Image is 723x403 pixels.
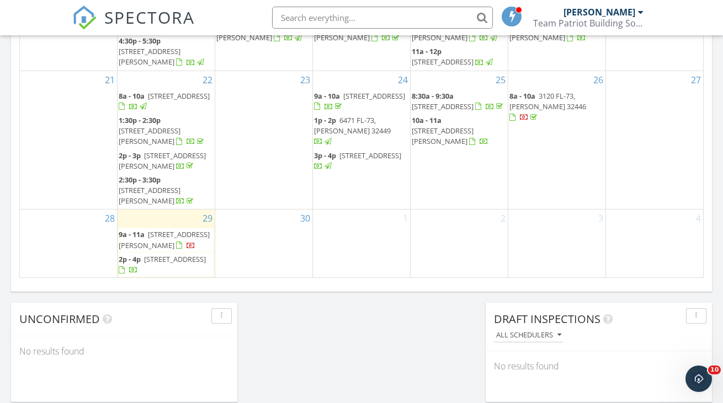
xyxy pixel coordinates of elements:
[119,229,210,250] span: [STREET_ADDRESS][PERSON_NAME]
[689,71,703,89] a: Go to September 27, 2025
[314,151,401,171] a: 3p - 4p [STREET_ADDRESS]
[119,228,214,252] a: 9a - 11a [STREET_ADDRESS][PERSON_NAME]
[314,90,409,114] a: 9a - 10a [STREET_ADDRESS]
[103,209,117,227] a: Go to September 28, 2025
[508,71,605,209] td: Go to September 26, 2025
[314,151,336,160] span: 3p - 4p
[200,71,215,89] a: Go to September 22, 2025
[412,46,442,56] span: 11a - 12p
[200,209,215,227] a: Go to September 29, 2025
[298,209,312,227] a: Go to September 30, 2025
[509,91,586,122] a: 8a - 10a 3120 FL-73, [PERSON_NAME] 32446
[401,209,410,227] a: Go to October 1, 2025
[509,91,535,101] span: 8a - 10a
[314,115,336,125] span: 1p - 2p
[298,71,312,89] a: Go to September 23, 2025
[412,115,442,125] span: 10a - 11a
[410,209,508,278] td: Go to October 2, 2025
[119,36,206,67] a: 4:30p - 5:30p [STREET_ADDRESS][PERSON_NAME]
[20,209,118,278] td: Go to September 28, 2025
[412,126,474,146] span: [STREET_ADDRESS][PERSON_NAME]
[509,90,604,125] a: 8a - 10a 3120 FL-73, [PERSON_NAME] 32446
[72,6,97,30] img: The Best Home Inspection Software - Spectora
[508,209,605,278] td: Go to October 3, 2025
[119,115,161,125] span: 1:30p - 2:30p
[486,351,712,381] div: No results found
[314,115,391,146] a: 1p - 2p 6471 FL-73, [PERSON_NAME] 32449
[314,91,405,111] a: 9a - 10a [STREET_ADDRESS]
[119,254,206,275] a: 2p - 4p [STREET_ADDRESS]
[412,57,474,67] span: [STREET_ADDRESS]
[119,90,214,114] a: 8a - 10a [STREET_ADDRESS]
[148,91,210,101] span: [STREET_ADDRESS]
[119,91,145,101] span: 8a - 10a
[494,311,600,326] span: Draft Inspections
[509,91,586,111] span: 3120 FL-73, [PERSON_NAME] 32446
[119,229,145,239] span: 9a - 11a
[119,175,161,185] span: 2:30p - 3:30p
[708,366,721,374] span: 10
[119,149,214,173] a: 2p - 3p [STREET_ADDRESS][PERSON_NAME]
[119,174,214,208] a: 2:30p - 3:30p [STREET_ADDRESS][PERSON_NAME]
[396,71,410,89] a: Go to September 24, 2025
[412,46,495,67] a: 11a - 12p [STREET_ADDRESS]
[104,6,195,29] span: SPECTORA
[215,71,313,209] td: Go to September 23, 2025
[11,336,237,366] div: No results found
[215,209,313,278] td: Go to September 30, 2025
[533,18,644,29] div: Team Patriot Building Solutions
[119,151,206,171] span: [STREET_ADDRESS][PERSON_NAME]
[119,36,161,46] span: 4:30p - 5:30p
[596,209,605,227] a: Go to October 3, 2025
[118,71,215,209] td: Go to September 22, 2025
[412,90,507,114] a: 8:30a - 9:30a [STREET_ADDRESS]
[119,91,210,111] a: 8a - 10a [STREET_ADDRESS]
[339,151,401,160] span: [STREET_ADDRESS]
[103,71,117,89] a: Go to September 21, 2025
[605,209,703,278] td: Go to October 4, 2025
[314,149,409,173] a: 3p - 4p [STREET_ADDRESS]
[313,209,411,278] td: Go to October 1, 2025
[694,209,703,227] a: Go to October 4, 2025
[412,101,474,111] span: [STREET_ADDRESS]
[19,311,100,326] span: Unconfirmed
[119,253,214,277] a: 2p - 4p [STREET_ADDRESS]
[410,71,508,209] td: Go to September 25, 2025
[119,35,214,69] a: 4:30p - 5:30p [STREET_ADDRESS][PERSON_NAME]
[685,366,712,392] iframe: Intercom live chat
[72,15,195,38] a: SPECTORA
[563,7,635,18] div: [PERSON_NAME]
[496,331,561,339] div: All schedulers
[605,71,703,209] td: Go to September 27, 2025
[314,115,391,136] span: 6471 FL-73, [PERSON_NAME] 32449
[118,209,215,278] td: Go to September 29, 2025
[119,126,180,146] span: [STREET_ADDRESS][PERSON_NAME]
[20,71,118,209] td: Go to September 21, 2025
[412,45,507,69] a: 11a - 12p [STREET_ADDRESS]
[591,71,605,89] a: Go to September 26, 2025
[314,114,409,149] a: 1p - 2p 6471 FL-73, [PERSON_NAME] 32449
[343,91,405,101] span: [STREET_ADDRESS]
[119,185,180,206] span: [STREET_ADDRESS][PERSON_NAME]
[119,151,206,171] a: 2p - 3p [STREET_ADDRESS][PERSON_NAME]
[314,91,340,101] span: 9a - 10a
[119,254,141,264] span: 2p - 4p
[119,151,141,160] span: 2p - 3p
[119,175,195,206] a: 2:30p - 3:30p [STREET_ADDRESS][PERSON_NAME]
[412,115,488,146] a: 10a - 11a [STREET_ADDRESS][PERSON_NAME]
[313,71,411,209] td: Go to September 24, 2025
[498,209,508,227] a: Go to October 2, 2025
[119,46,180,67] span: [STREET_ADDRESS][PERSON_NAME]
[412,114,507,149] a: 10a - 11a [STREET_ADDRESS][PERSON_NAME]
[119,229,210,250] a: 9a - 11a [STREET_ADDRESS][PERSON_NAME]
[494,328,563,343] button: All schedulers
[412,91,454,101] span: 8:30a - 9:30a
[119,114,214,149] a: 1:30p - 2:30p [STREET_ADDRESS][PERSON_NAME]
[272,7,493,29] input: Search everything...
[144,254,206,264] span: [STREET_ADDRESS]
[119,115,206,146] a: 1:30p - 2:30p [STREET_ADDRESS][PERSON_NAME]
[412,91,505,111] a: 8:30a - 9:30a [STREET_ADDRESS]
[493,71,508,89] a: Go to September 25, 2025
